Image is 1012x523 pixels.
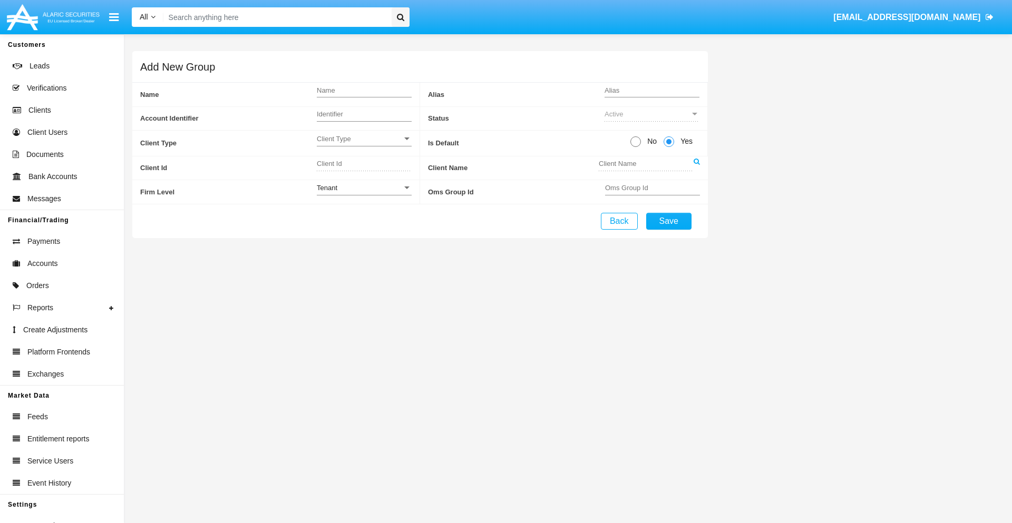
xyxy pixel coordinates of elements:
span: Documents [26,149,64,160]
span: Reports [27,302,53,313]
span: Client Type [140,131,317,155]
span: [EMAIL_ADDRESS][DOMAIN_NAME] [833,13,980,22]
span: Payments [27,236,60,247]
span: Client Users [27,127,67,138]
h5: Add New Group [140,63,215,71]
span: Client Type [317,134,402,143]
span: Messages [27,193,61,204]
button: Save [646,213,692,230]
span: Create Adjustments [23,324,87,335]
span: Clients [28,105,51,116]
span: Firm Level [140,180,317,204]
span: Entitlement reports [27,433,90,445]
span: Client Id [140,156,317,180]
span: Name [140,83,317,106]
span: Yes [674,136,695,147]
span: Orders [26,280,49,291]
span: Leads [30,61,50,72]
input: Search [163,7,388,27]
button: Back [601,213,638,230]
span: Platform Frontends [27,347,90,358]
span: Status [428,107,605,131]
span: Exchanges [27,369,64,380]
span: Event History [27,478,71,489]
span: Tenant [317,184,337,192]
span: Alias [428,83,605,106]
span: Service Users [27,456,73,467]
span: Account Identifier [140,107,317,131]
span: Oms Group Id [428,180,605,204]
span: Active [605,110,623,118]
span: Feeds [27,411,48,422]
img: Logo image [5,2,101,33]
a: [EMAIL_ADDRESS][DOMAIN_NAME] [829,3,999,32]
a: All [132,12,163,23]
span: Is Default [428,131,630,155]
span: All [140,13,148,21]
span: Verifications [27,83,66,94]
span: No [641,136,659,147]
span: Client Name [428,156,599,180]
span: Accounts [27,258,58,269]
span: Bank Accounts [28,171,77,182]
